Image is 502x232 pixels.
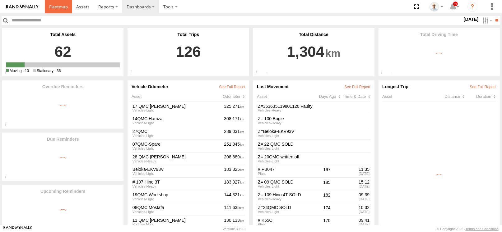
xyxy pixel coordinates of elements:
div: 09:41 [340,218,370,223]
div: View Group Details [132,147,222,150]
a: 14QMC Hamza [132,116,222,121]
a: Terms and Conditions [466,227,499,231]
div: Vehicles-Heavy [258,121,314,125]
div: 15:12 [340,180,370,185]
div: [DATE] [340,185,370,188]
div: Total Active/Deployed Assets [2,70,16,76]
div: 09:39 [340,192,370,198]
div: Vehicles-Light [258,134,314,138]
a: Z= 100 Bogie [258,116,314,121]
div: Asset [257,94,319,99]
div: 289,031 [223,128,245,138]
a: Z=353635119801120 Faulty [258,104,314,109]
div: 183,325 [223,166,245,176]
label: [DATE] [462,16,480,23]
div: 185 [314,179,339,189]
div: Longest Trip [382,84,496,89]
span: 10 [6,69,29,73]
div: Kurt Byers [427,2,445,11]
div: Vehicles-Light [258,185,314,188]
div: Plant [258,172,314,175]
div: [DATE] [340,172,370,175]
div: 10:32 [340,205,370,210]
div: View Group Details [132,172,222,175]
a: 27QMC [132,129,222,134]
div: Vehicles-Light [258,147,314,150]
label: Search Filter Options [480,16,493,25]
div: Asset [382,94,434,99]
div: [DATE] [340,198,370,201]
a: 08QMC Mostafa [132,205,222,210]
div: 183,027 [223,179,245,189]
div: 174 [314,204,339,214]
div: 208,889 [223,153,245,164]
a: Z=Beloka-EKV93V [258,129,314,134]
div: Plant [258,223,314,226]
div: Vehicle Odometer [132,84,245,89]
div: 130,133 [223,217,245,227]
a: Visit our Website [3,226,32,232]
div: View Group Details [132,223,222,226]
div: View Group Details [132,121,222,125]
div: Click to Sort [434,94,465,99]
div: 308,171 [223,116,245,126]
div: View Group Details [132,134,222,138]
a: Z= 22 QMC SOLD [258,142,314,147]
div: Asset [132,94,223,99]
a: 11 QMC [PERSON_NAME] [132,218,222,223]
div: Vehicles-Heavy [258,109,314,112]
a: Z= 20QMC written off [258,154,314,160]
div: Vehicles-Light [258,210,314,214]
a: 1,304 [257,37,370,61]
div: © Copyright 2025 - [437,227,499,231]
div: 141,635 [223,204,245,214]
div: Total Trips [132,32,245,37]
div: 251,845 [223,141,245,151]
div: 170 [314,217,339,227]
a: Z=24QMC SOLD [258,205,314,210]
div: Total driving time by Assets [379,70,392,76]
div: Total Distance [257,32,370,37]
a: 126 [132,37,245,61]
div: View Group Details [132,109,222,112]
div: [DATE] [340,210,370,214]
div: Total distance travelled by assets [253,70,266,76]
a: 07QMC-Spare [132,142,222,147]
div: Version: 305.02 [223,227,246,231]
div: Click to Sort [344,94,370,99]
a: Beloka-EKV93V [132,167,222,172]
div: 11:35 [340,167,370,172]
a: # 107 Hino 3T [132,180,222,185]
a: 62 [6,37,120,61]
a: 19QMC Workshop [132,192,222,198]
div: Last Movement [257,84,370,89]
div: 182 [314,191,339,202]
div: Vehicles-Light [258,160,314,163]
div: Total number of due reminder notifications generated from your asset reminders [2,174,16,181]
div: View Group Details [132,160,222,163]
div: [DATE] [340,223,370,226]
i: ? [467,2,477,12]
div: Total number of overdue notifications generated from your asset reminders [2,122,16,129]
span: 36 [33,69,61,73]
div: View Group Details [132,210,222,214]
a: Z= 09 QMC SOLD [258,180,314,185]
img: rand-logo.svg [6,5,39,9]
div: View Group Details [132,185,222,188]
a: 17 QMC [PERSON_NAME] [132,104,222,109]
div: View Group Details [132,198,222,201]
div: 197 [314,166,339,176]
div: Total Assets [6,32,120,37]
a: Z= 109 Hino 4T SOLD [258,192,314,198]
div: 325,271 [223,103,245,113]
div: Total completed Trips within the selected period [128,70,141,76]
a: 28 QMC [PERSON_NAME] [132,154,222,160]
div: Vehicles-Heavy [258,198,314,201]
a: # PB047 [258,167,314,172]
div: Click to Sort [319,94,344,99]
div: 144,321 [223,191,245,202]
div: Click to Sort [465,94,496,99]
a: # K55C [258,218,314,223]
div: Click to Sort [223,94,245,99]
